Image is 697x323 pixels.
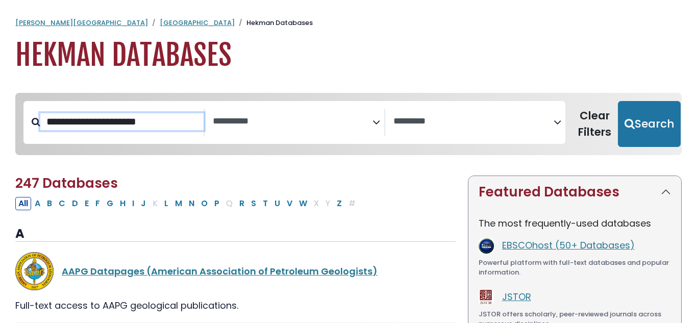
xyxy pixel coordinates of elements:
button: Filter Results A [32,197,43,210]
button: Filter Results C [56,197,68,210]
a: EBSCOhost (50+ Databases) [502,239,635,252]
button: Filter Results W [296,197,310,210]
button: Filter Results G [104,197,116,210]
div: Powerful platform with full-text databases and popular information. [479,258,671,278]
button: Submit for Search Results [618,101,681,147]
button: All [15,197,31,210]
button: Filter Results N [186,197,197,210]
a: AAPG Datapages (American Association of Petroleum Geologists) [62,265,378,278]
textarea: Search [393,116,554,127]
button: Filter Results J [138,197,149,210]
a: [PERSON_NAME][GEOGRAPHIC_DATA] [15,18,148,28]
button: Filter Results M [172,197,185,210]
button: Filter Results D [69,197,81,210]
input: Search database by title or keyword [40,113,204,130]
button: Filter Results U [271,197,283,210]
p: The most frequently-used databases [479,216,671,230]
button: Filter Results P [211,197,222,210]
button: Filter Results Z [334,197,345,210]
button: Filter Results T [260,197,271,210]
button: Filter Results B [44,197,55,210]
span: 247 Databases [15,174,118,192]
h3: A [15,227,456,242]
a: JSTOR [502,290,531,303]
nav: breadcrumb [15,18,682,28]
button: Filter Results F [92,197,103,210]
button: Filter Results H [117,197,129,210]
button: Filter Results O [198,197,211,210]
div: Alpha-list to filter by first letter of database name [15,196,360,209]
button: Filter Results E [82,197,92,210]
button: Filter Results I [129,197,137,210]
a: [GEOGRAPHIC_DATA] [160,18,235,28]
button: Filter Results R [236,197,247,210]
li: Hekman Databases [235,18,313,28]
button: Filter Results V [284,197,295,210]
button: Filter Results S [248,197,259,210]
button: Featured Databases [468,176,681,208]
nav: Search filters [15,93,682,155]
div: Full-text access to AAPG geological publications. [15,299,456,312]
button: Filter Results L [161,197,171,210]
button: Clear Filters [571,101,618,147]
textarea: Search [213,116,373,127]
h1: Hekman Databases [15,38,682,72]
